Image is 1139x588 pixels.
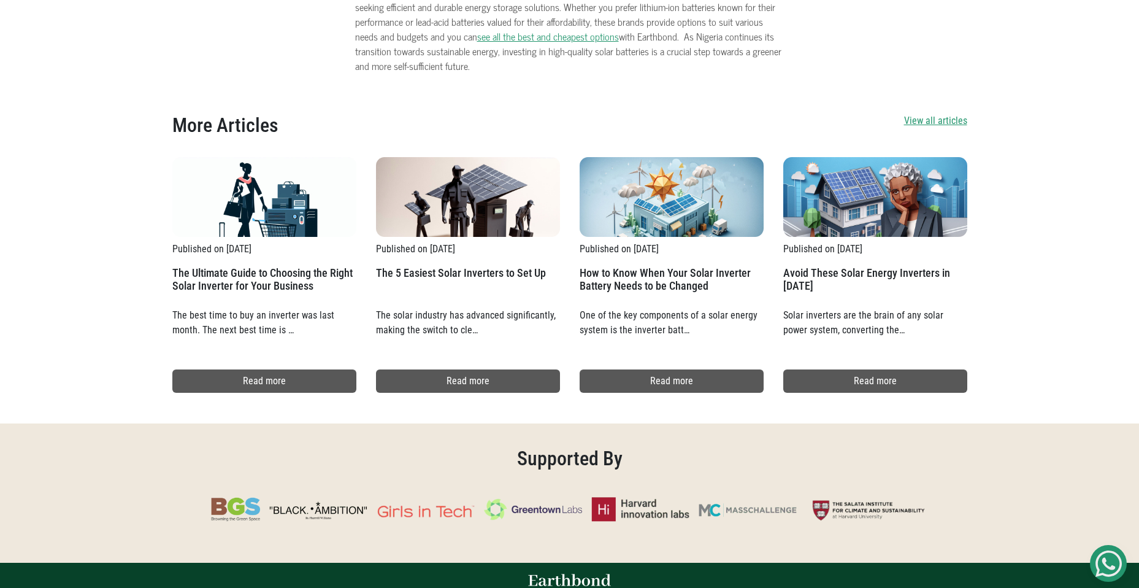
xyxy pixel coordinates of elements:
[580,157,764,340] a: Published on [DATE] How to Know When Your Solar Inverter Battery Needs to be Changed One of the k...
[376,242,560,257] p: Published on [DATE]
[904,114,967,142] a: View all articles
[269,482,367,537] img: Black Ambition brand logo
[580,369,764,393] a: Read more
[580,303,764,340] p: One of the key components of a solar energy system is the inverter batt…
[806,475,929,544] img: Salata Institute brand logo
[376,157,560,340] a: Published on [DATE] The 5 Easiest Solar Inverters to Set Up The solar industry has advanced signi...
[172,303,356,340] p: The best time to buy an inverter was last month. The next best time is …
[172,114,278,137] h2: More Articles
[580,266,764,303] h2: How to Know When Your Solar Inverter Battery Needs to be Changed
[783,242,967,257] p: Published on [DATE]
[376,369,560,393] a: Read more
[699,503,797,517] img: Masschallenge brand logo
[172,266,356,303] h2: The Ultimate Guide to Choosing the Right Solar Inverter for Your Business
[1095,551,1122,577] img: Get Started On Earthbond Via Whatsapp
[376,266,560,303] h2: The 5 Easiest Solar Inverters to Set Up
[783,266,967,303] h2: Avoid These Solar Energy Inverters in [DATE]
[172,369,356,393] a: Read more
[484,482,582,537] img: Greentown Labs brand logo
[172,242,356,257] p: Published on [DATE]
[172,157,356,340] a: Published on [DATE] The Ultimate Guide to Choosing the Right Solar Inverter for Your Business The...
[211,496,260,524] img: BGS brand logo
[783,369,967,393] a: Read more
[477,28,619,44] a: see all the best and cheapest options
[528,574,610,586] img: Earthbond text logo
[783,303,967,340] p: Solar inverters are the brain of any solar power system, converting the…
[18,442,1121,470] h2: Supported By
[591,482,689,537] img: Harvard Innovation Labs brand logo
[377,482,475,537] img: Girls in Tech brand logo
[783,157,967,340] a: Published on [DATE] Avoid These Solar Energy Inverters in [DATE] Solar inverters are the brain of...
[580,242,764,257] p: Published on [DATE]
[376,303,560,340] p: The solar industry has advanced significantly, making the switch to cle…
